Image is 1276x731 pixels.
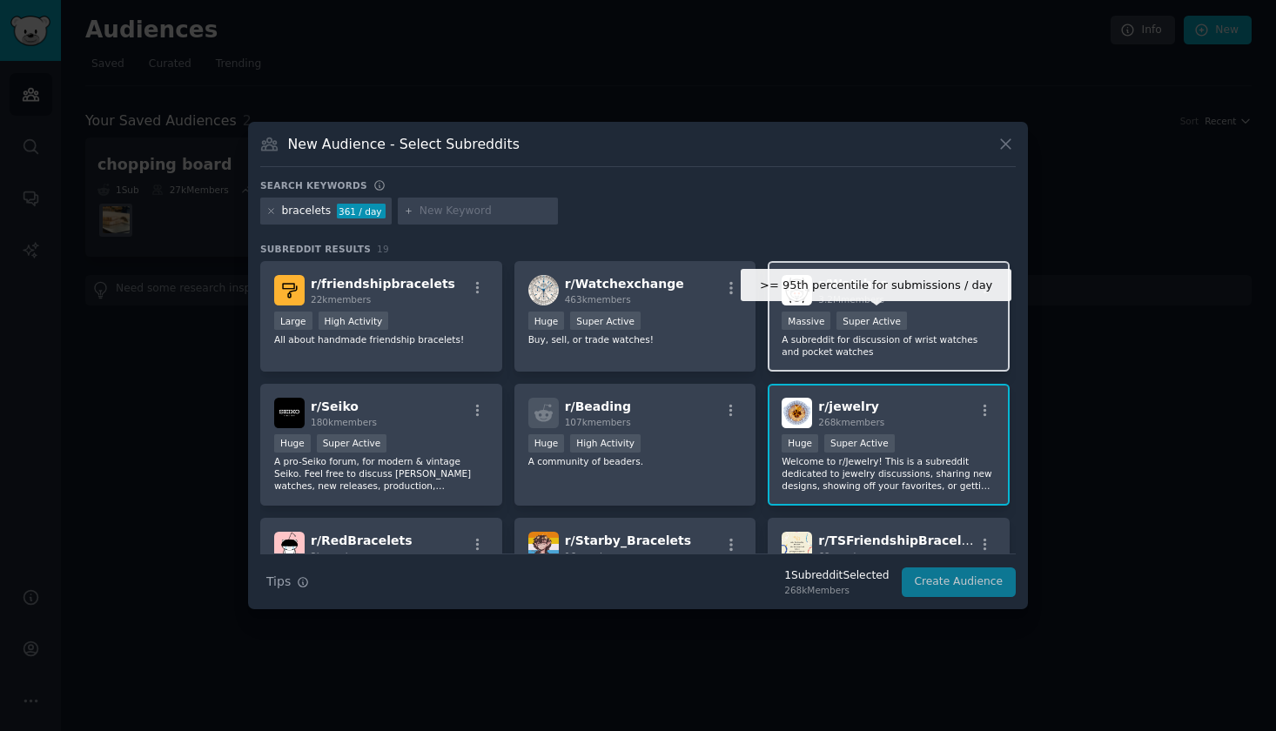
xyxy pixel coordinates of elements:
[282,204,332,219] div: bracelets
[311,551,366,561] span: 2k members
[782,333,996,358] p: A subreddit for discussion of wrist watches and pocket watches
[565,294,631,305] span: 463k members
[565,399,631,413] span: r/ Beading
[782,275,812,305] img: Watches
[266,573,291,591] span: Tips
[570,312,641,330] div: Super Active
[565,533,691,547] span: r/ Starby_Bracelets
[260,243,371,255] span: Subreddit Results
[274,333,488,345] p: All about handmade friendship bracelets!
[420,204,552,219] input: New Keyword
[565,417,631,427] span: 107k members
[782,532,812,562] img: TSFriendshipBracelets
[782,312,830,330] div: Massive
[565,277,684,291] span: r/ Watchexchange
[274,532,305,562] img: RedBracelets
[782,434,818,453] div: Huge
[274,434,311,453] div: Huge
[311,277,455,291] span: r/ friendshipbracelets
[818,417,884,427] span: 268k members
[818,551,873,561] span: 69 members
[818,399,879,413] span: r/ jewelry
[319,312,389,330] div: High Activity
[784,568,889,584] div: 1 Subreddit Selected
[824,434,895,453] div: Super Active
[818,294,884,305] span: 3.2M members
[317,434,387,453] div: Super Active
[565,551,620,561] span: 16 members
[311,417,377,427] span: 180k members
[782,455,996,492] p: Welcome to r/Jewelry! This is a subreddit dedicated to jewelry discussions, sharing new designs, ...
[818,277,887,291] span: r/ Watches
[288,135,520,153] h3: New Audience - Select Subreddits
[377,244,389,254] span: 19
[274,275,305,305] img: friendshipbracelets
[260,179,367,191] h3: Search keywords
[260,567,315,597] button: Tips
[528,333,742,345] p: Buy, sell, or trade watches!
[311,294,371,305] span: 22k members
[311,399,359,413] span: r/ Seiko
[528,434,565,453] div: Huge
[528,275,559,305] img: Watchexchange
[274,398,305,428] img: Seiko
[337,204,386,219] div: 361 / day
[784,584,889,596] div: 268k Members
[274,455,488,492] p: A pro-Seiko forum, for modern & vintage Seiko. Feel free to discuss [PERSON_NAME] watches, new re...
[782,398,812,428] img: jewelry
[528,532,559,562] img: Starby_Bracelets
[528,455,742,467] p: A community of beaders.
[570,434,641,453] div: High Activity
[274,312,312,330] div: Large
[818,533,983,547] span: r/ TSFriendshipBracelets
[836,312,907,330] div: Super Active
[311,533,412,547] span: r/ RedBracelets
[528,312,565,330] div: Huge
